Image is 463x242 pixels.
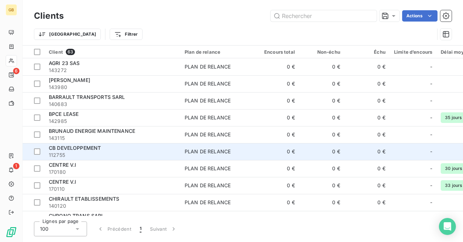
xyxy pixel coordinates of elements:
[49,111,79,117] span: BPCE LEASE
[345,160,390,177] td: 0 €
[430,80,432,87] span: -
[185,199,231,206] div: PLAN DE RELANCE
[254,92,299,109] td: 0 €
[135,222,146,236] button: 1
[394,49,432,55] div: Limite d’encours
[146,222,181,236] button: Suivant
[430,97,432,104] span: -
[49,101,176,108] span: 140683
[345,143,390,160] td: 0 €
[49,118,176,125] span: 142985
[402,10,438,22] button: Actions
[299,160,345,177] td: 0 €
[66,49,75,55] span: 63
[299,194,345,211] td: 0 €
[345,177,390,194] td: 0 €
[6,4,17,16] div: GB
[430,63,432,70] span: -
[254,160,299,177] td: 0 €
[185,131,231,138] div: PLAN DE RELANCE
[13,68,19,74] span: 6
[49,77,90,83] span: [PERSON_NAME]
[49,196,119,202] span: CHIRAULT ETABLISSEMENTS
[185,80,231,87] div: PLAN DE RELANCE
[349,49,386,55] div: Échu
[254,75,299,92] td: 0 €
[254,109,299,126] td: 0 €
[299,143,345,160] td: 0 €
[49,169,176,176] span: 170180
[430,131,432,138] span: -
[49,213,104,219] span: CHRONO TRANS SARL
[49,135,176,142] span: 143115
[430,114,432,121] span: -
[439,218,456,235] div: Open Intercom Messenger
[299,58,345,75] td: 0 €
[430,182,432,189] span: -
[258,49,295,55] div: Encours total
[34,10,64,22] h3: Clients
[345,75,390,92] td: 0 €
[49,145,101,151] span: CB DEVELOPPEMENT
[271,10,377,22] input: Rechercher
[254,177,299,194] td: 0 €
[185,165,231,172] div: PLAN DE RELANCE
[345,126,390,143] td: 0 €
[6,69,17,81] a: 6
[303,49,340,55] div: Non-échu
[345,58,390,75] td: 0 €
[49,84,176,91] span: 143980
[254,58,299,75] td: 0 €
[13,163,19,169] span: 1
[345,211,390,228] td: 0 €
[93,222,135,236] button: Précédent
[110,29,142,40] button: Filtrer
[49,94,125,100] span: BARRAULT TRANSPORTS SARL
[299,109,345,126] td: 0 €
[185,114,231,121] div: PLAN DE RELANCE
[49,128,135,134] span: BRUNAUD ENERGIE MAINTENANCE
[49,202,176,209] span: 140120
[185,49,250,55] div: Plan de relance
[34,29,101,40] button: [GEOGRAPHIC_DATA]
[49,179,76,185] span: CENTRE V.I
[345,194,390,211] td: 0 €
[299,126,345,143] td: 0 €
[40,225,48,232] span: 100
[49,60,80,66] span: AGRI 23 SAS
[49,49,63,55] span: Client
[254,143,299,160] td: 0 €
[299,211,345,228] td: 0 €
[185,182,231,189] div: PLAN DE RELANCE
[299,92,345,109] td: 0 €
[345,92,390,109] td: 0 €
[49,67,176,74] span: 143272
[185,63,231,70] div: PLAN DE RELANCE
[254,194,299,211] td: 0 €
[185,97,231,104] div: PLAN DE RELANCE
[140,225,141,232] span: 1
[49,162,76,168] span: CENTRE V.I
[299,75,345,92] td: 0 €
[6,226,17,238] img: Logo LeanPay
[254,126,299,143] td: 0 €
[430,148,432,155] span: -
[185,148,231,155] div: PLAN DE RELANCE
[49,185,176,193] span: 170110
[430,165,432,172] span: -
[49,152,176,159] span: 112755
[254,211,299,228] td: 0 €
[345,109,390,126] td: 0 €
[430,199,432,206] span: -
[299,177,345,194] td: 0 €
